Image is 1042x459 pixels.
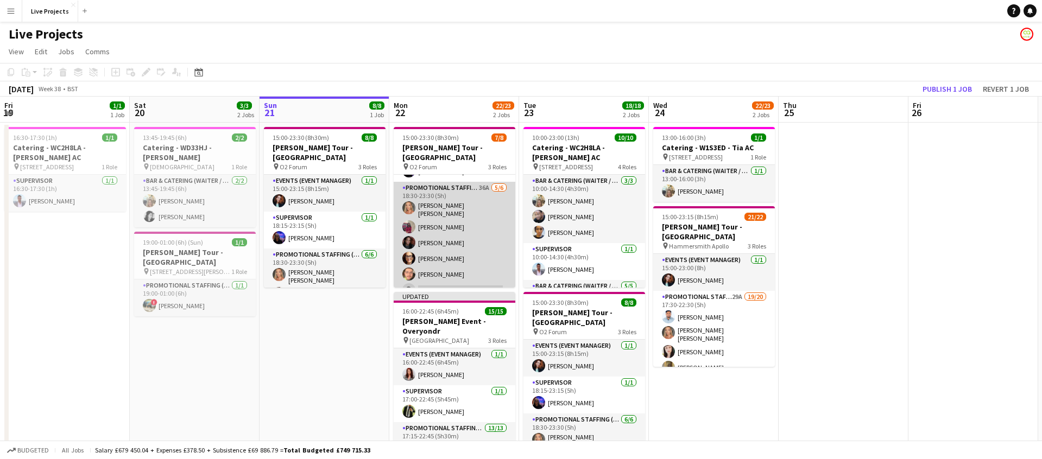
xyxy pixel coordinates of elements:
span: 15:00-23:30 (8h30m) [402,133,459,142]
a: Edit [30,44,52,59]
span: O2 Forum [280,163,307,171]
span: 7/8 [491,133,507,142]
span: 15:00-23:15 (8h15m) [662,213,718,221]
app-card-role: Promotional Staffing (Exhibition Host)36A5/618:30-23:30 (5h)[PERSON_NAME] [PERSON_NAME][PERSON_NA... [394,182,515,301]
span: 22 [392,106,408,119]
span: ! [151,299,157,305]
span: 8/8 [369,101,384,110]
app-card-role: Supervisor1/118:15-23:15 (5h)[PERSON_NAME] [264,212,386,248]
button: Publish 1 job [918,82,976,96]
app-card-role: Events (Event Manager)1/115:00-23:15 (8h15m)[PERSON_NAME] [523,340,645,377]
span: 1 Role [750,153,766,161]
span: [STREET_ADDRESS][PERSON_NAME] [150,267,231,276]
app-job-card: 13:45-19:45 (6h)2/2Catering - WD33HJ - [PERSON_NAME] [DEMOGRAPHIC_DATA]1 RoleBar & Catering (Wait... [134,127,256,227]
span: 15:00-23:30 (8h30m) [273,133,329,142]
span: Tue [523,100,536,110]
span: 22/23 [492,101,514,110]
span: 4 Roles [618,163,636,171]
span: Jobs [58,47,74,56]
span: 16:30-17:30 (1h) [13,133,57,142]
span: 21/22 [744,213,766,221]
span: [DEMOGRAPHIC_DATA] [150,163,214,171]
h3: Catering - W1S3ED - Tia AC [653,143,775,152]
h3: Catering - WC2H8LA - [PERSON_NAME] AC [4,143,126,162]
a: Comms [81,44,114,59]
h3: [PERSON_NAME] Tour - [GEOGRAPHIC_DATA] [264,143,386,162]
h3: Catering - WC2H8LA - [PERSON_NAME] AC [523,143,645,162]
span: 10:00-23:00 (13h) [532,133,579,142]
button: Budgeted [5,444,50,456]
span: 1 Role [231,163,247,171]
div: 15:00-23:15 (8h15m)21/22[PERSON_NAME] Tour - [GEOGRAPHIC_DATA] Hammersmith Apollo3 RolesEvents (E... [653,206,775,367]
span: 1 Role [231,267,247,276]
span: Comms [85,47,110,56]
span: 3 Roles [358,163,377,171]
app-job-card: 15:00-23:30 (8h30m)8/8[PERSON_NAME] Tour - [GEOGRAPHIC_DATA] O2 Forum3 RolesEvents (Event Manager... [264,127,386,288]
app-card-role: Promotional Staffing (Exhibition Host)6/618:30-23:30 (5h)[PERSON_NAME] [PERSON_NAME] [264,248,386,367]
div: 15:00-23:30 (8h30m)7/8[PERSON_NAME] Tour - [GEOGRAPHIC_DATA] O2 Forum3 Roles[PERSON_NAME]Supervis... [394,127,515,288]
span: 1/1 [751,133,766,142]
span: View [9,47,24,56]
span: 20 [132,106,146,119]
a: Jobs [54,44,79,59]
button: Revert 1 job [978,82,1033,96]
h3: [PERSON_NAME] Tour - [GEOGRAPHIC_DATA] [523,308,645,327]
span: Week 38 [36,85,63,93]
app-card-role: Events (Event Manager)1/115:00-23:00 (8h)[PERSON_NAME] [653,254,775,291]
span: 3 Roles [618,328,636,336]
span: [STREET_ADDRESS] [539,163,593,171]
app-job-card: 13:00-16:00 (3h)1/1Catering - W1S3ED - Tia AC [STREET_ADDRESS]1 RoleBar & Catering (Waiter / wait... [653,127,775,202]
span: 21 [262,106,277,119]
span: Hammersmith Apollo [669,242,729,250]
span: 13:45-19:45 (6h) [143,133,187,142]
span: 8/8 [362,133,377,142]
span: 2/2 [232,133,247,142]
span: 1/1 [102,133,117,142]
span: 25 [781,106,797,119]
div: BST [67,85,78,93]
span: [GEOGRAPHIC_DATA] [409,336,469,345]
app-job-card: Updated16:00-22:45 (6h45m)15/15[PERSON_NAME] Event - Overyondr [GEOGRAPHIC_DATA]3 RolesEvents (Ev... [394,292,515,452]
span: Wed [653,100,667,110]
h3: [PERSON_NAME] Tour - [GEOGRAPHIC_DATA] [653,222,775,241]
span: O2 Forum [409,163,437,171]
span: 10/10 [615,133,636,142]
span: Sat [134,100,146,110]
app-card-role: Supervisor1/116:30-17:30 (1h)[PERSON_NAME] [4,175,126,212]
span: Edit [35,47,47,56]
span: 19 [3,106,13,119]
span: 22/23 [752,101,774,110]
span: Fri [913,100,921,110]
app-card-role: Bar & Catering (Waiter / waitress)5/5 [523,280,645,380]
app-job-card: 16:30-17:30 (1h)1/1Catering - WC2H8LA - [PERSON_NAME] AC [STREET_ADDRESS]1 RoleSupervisor1/116:30... [4,127,126,212]
app-job-card: 19:00-01:00 (6h) (Sun)1/1[PERSON_NAME] Tour - [GEOGRAPHIC_DATA] [STREET_ADDRESS][PERSON_NAME]1 Ro... [134,232,256,316]
span: 15:00-23:30 (8h30m) [532,298,589,307]
span: 1 Role [102,163,117,171]
span: Mon [394,100,408,110]
app-card-role: Bar & Catering (Waiter / waitress)2/213:45-19:45 (6h)[PERSON_NAME][PERSON_NAME] [134,175,256,227]
span: 16:00-22:45 (6h45m) [402,307,459,315]
span: 1/1 [232,238,247,246]
span: Total Budgeted £749 715.33 [283,446,370,454]
app-job-card: 10:00-23:00 (13h)10/10Catering - WC2H8LA - [PERSON_NAME] AC [STREET_ADDRESS]4 RolesBar & Catering... [523,127,645,288]
button: Live Projects [22,1,78,22]
h3: [PERSON_NAME] Tour - [GEOGRAPHIC_DATA] [134,247,256,267]
app-card-role: Bar & Catering (Waiter / waitress)1/113:00-16:00 (3h)[PERSON_NAME] [653,165,775,202]
h3: [PERSON_NAME] Tour - [GEOGRAPHIC_DATA] [394,143,515,162]
span: All jobs [60,446,86,454]
span: 1/1 [110,101,125,110]
div: 2 Jobs [623,111,643,119]
span: [STREET_ADDRESS] [669,153,723,161]
span: Budgeted [17,447,49,454]
app-job-card: 15:00-23:30 (8h30m)8/8[PERSON_NAME] Tour - [GEOGRAPHIC_DATA] O2 Forum3 RolesEvents (Event Manager... [523,292,645,452]
span: Thu [783,100,797,110]
span: 3 Roles [488,336,507,345]
span: 3 Roles [748,242,766,250]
